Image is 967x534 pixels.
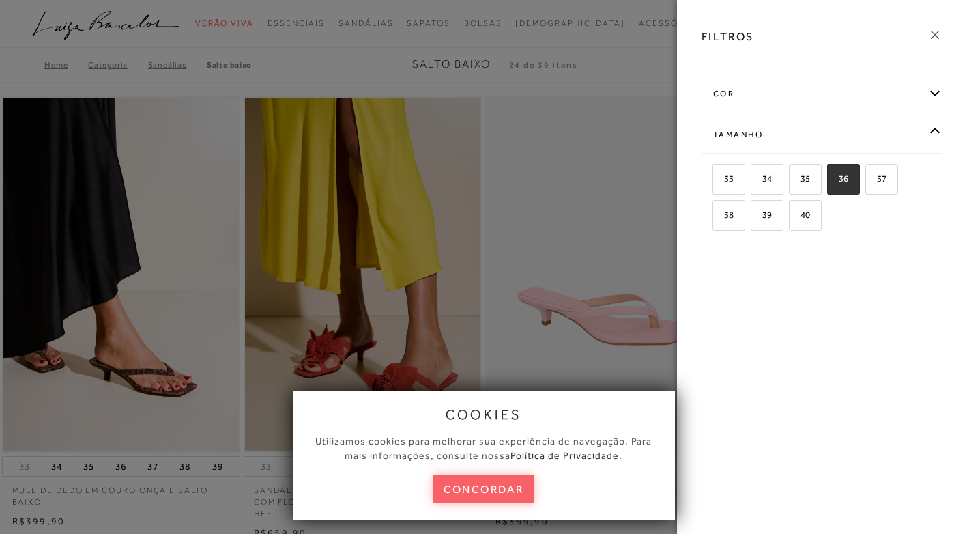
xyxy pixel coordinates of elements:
[787,210,800,224] input: 40
[749,174,762,188] input: 34
[710,210,724,224] input: 38
[790,210,810,220] span: 40
[752,173,772,184] span: 34
[702,29,754,44] h3: FILTROS
[828,173,848,184] span: 36
[510,450,622,461] a: Política de Privacidade.
[752,210,772,220] span: 39
[714,210,734,220] span: 38
[433,475,534,503] button: concordar
[702,117,942,153] div: Tamanho
[787,174,800,188] input: 35
[825,174,839,188] input: 36
[790,173,810,184] span: 35
[863,174,877,188] input: 37
[749,210,762,224] input: 39
[714,173,734,184] span: 33
[702,76,942,112] div: cor
[867,173,886,184] span: 37
[710,174,724,188] input: 33
[446,407,522,422] span: cookies
[315,436,652,461] span: Utilizamos cookies para melhorar sua experiência de navegação. Para mais informações, consulte nossa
